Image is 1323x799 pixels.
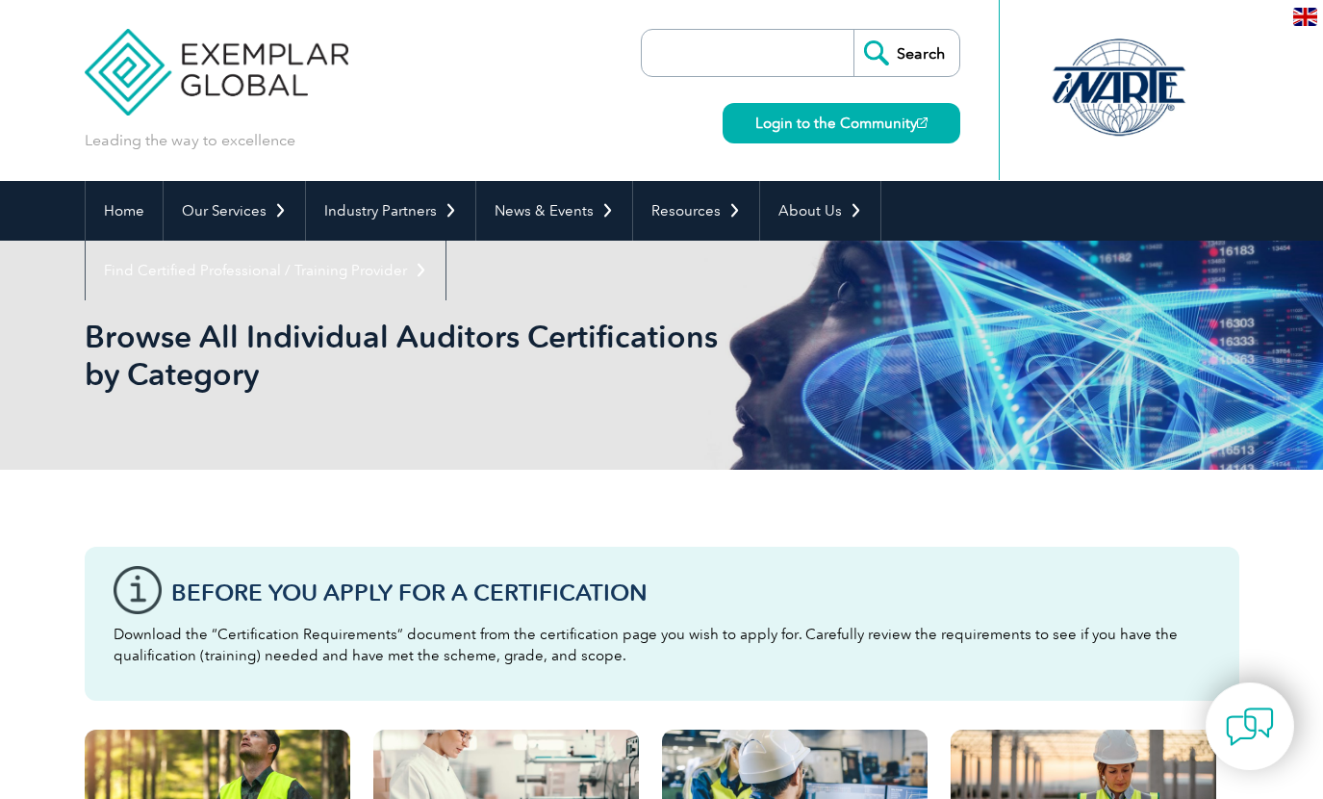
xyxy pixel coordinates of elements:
[723,103,960,143] a: Login to the Community
[633,181,759,241] a: Resources
[164,181,305,241] a: Our Services
[114,624,1210,666] p: Download the “Certification Requirements” document from the certification page you wish to apply ...
[1226,703,1274,751] img: contact-chat.png
[85,318,824,393] h1: Browse All Individual Auditors Certifications by Category
[917,117,928,128] img: open_square.png
[171,580,1210,605] h3: Before You Apply For a Certification
[853,30,959,76] input: Search
[86,181,163,241] a: Home
[1293,8,1317,26] img: en
[476,181,632,241] a: News & Events
[85,130,295,151] p: Leading the way to excellence
[86,241,445,300] a: Find Certified Professional / Training Provider
[306,181,475,241] a: Industry Partners
[760,181,880,241] a: About Us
